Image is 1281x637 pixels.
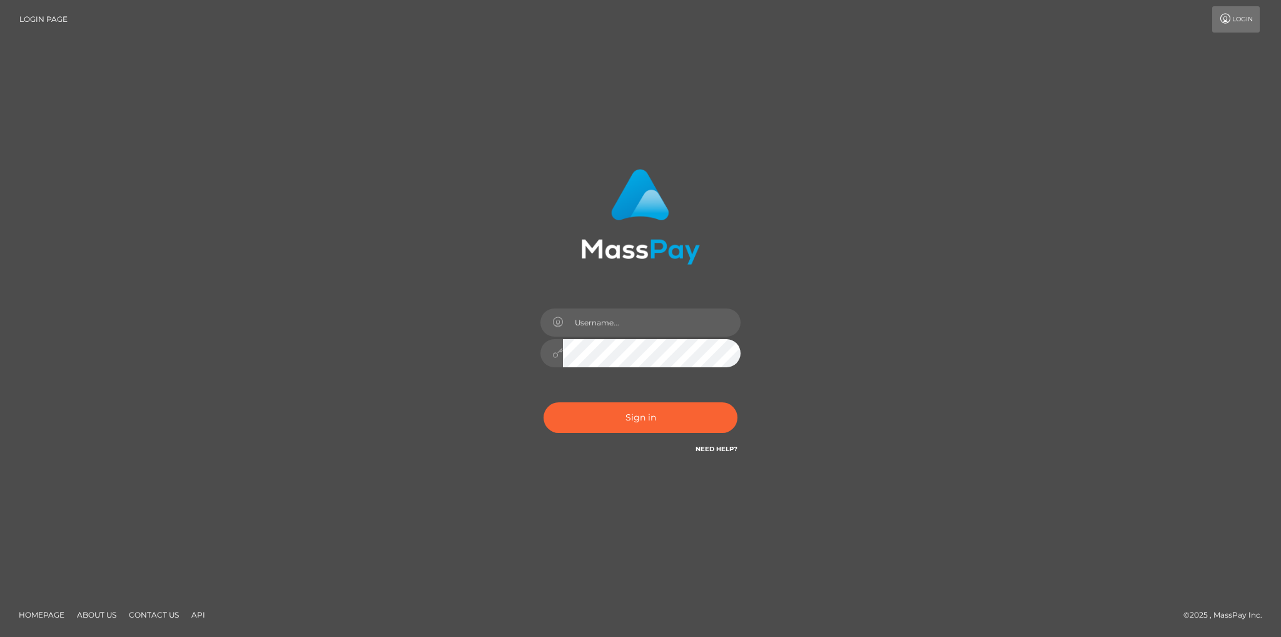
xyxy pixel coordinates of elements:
div: © 2025 , MassPay Inc. [1183,608,1272,622]
a: Homepage [14,605,69,624]
a: Login [1212,6,1260,33]
a: Contact Us [124,605,184,624]
input: Username... [563,308,741,337]
button: Sign in [544,402,737,433]
img: MassPay Login [581,169,700,265]
a: About Us [72,605,121,624]
a: API [186,605,210,624]
a: Need Help? [696,445,737,453]
a: Login Page [19,6,68,33]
